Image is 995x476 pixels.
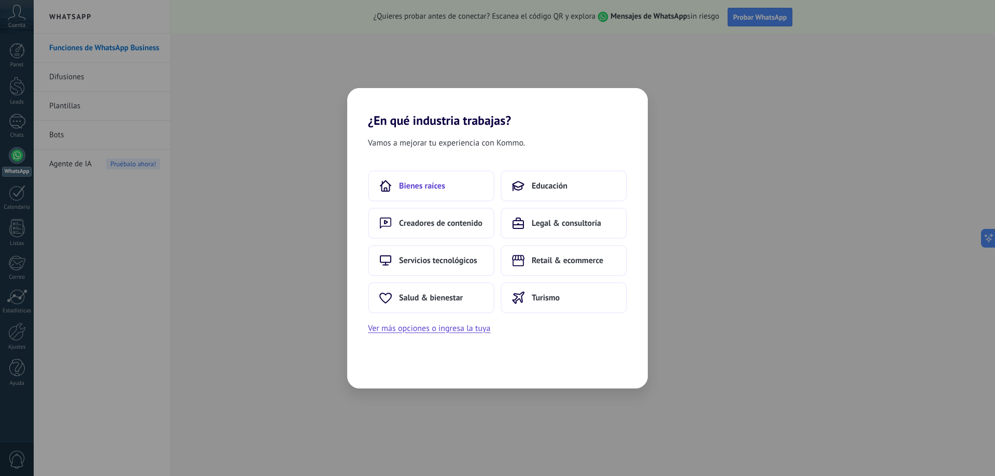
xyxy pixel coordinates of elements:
button: Bienes raíces [368,170,494,201]
button: Creadores de contenido [368,208,494,239]
span: Retail & ecommerce [532,255,603,266]
h2: ¿En qué industria trabajas? [347,88,648,128]
span: Legal & consultoría [532,218,601,228]
button: Educación [501,170,627,201]
span: Vamos a mejorar tu experiencia con Kommo. [368,136,525,150]
span: Servicios tecnológicos [399,255,477,266]
button: Turismo [501,282,627,313]
button: Legal & consultoría [501,208,627,239]
span: Educación [532,181,567,191]
span: Bienes raíces [399,181,445,191]
button: Retail & ecommerce [501,245,627,276]
span: Salud & bienestar [399,293,463,303]
span: Creadores de contenido [399,218,482,228]
button: Servicios tecnológicos [368,245,494,276]
button: Ver más opciones o ingresa la tuya [368,322,490,335]
span: Turismo [532,293,560,303]
button: Salud & bienestar [368,282,494,313]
